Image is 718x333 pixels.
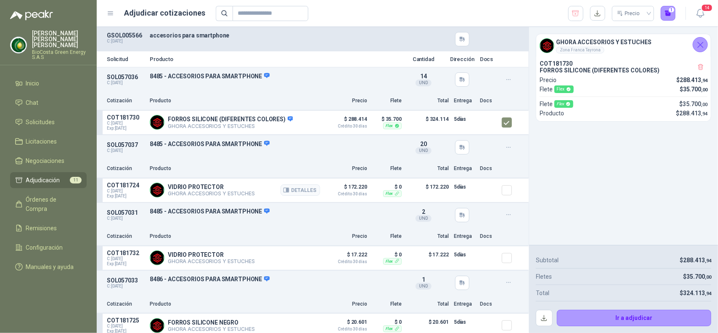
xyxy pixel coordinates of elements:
[679,110,707,117] span: 288.413
[383,258,402,265] div: Flex
[107,165,145,173] p: Cotización
[26,262,74,272] span: Manuales y ayuda
[701,78,707,83] span: ,94
[705,258,711,264] span: ,94
[70,177,82,184] span: 11
[480,165,497,173] p: Docs
[372,114,402,124] p: $ 35.700
[107,256,145,261] span: C: [DATE]
[454,97,475,105] p: Entrega
[150,208,397,216] p: 8485 - ACCESORIOS PARA SMARTPHONE
[416,283,432,290] div: UND
[661,6,676,21] button: 1
[420,73,427,80] span: 14
[107,74,145,80] p: SOL057036
[420,141,427,147] span: 20
[556,47,604,53] div: Zona Franca Tayrona
[407,182,449,199] p: $ 172.220
[150,72,397,80] p: 8485 - ACCESORIOS PARA SMARTPHONE
[150,97,320,105] p: Producto
[454,317,475,327] p: 5 días
[554,100,573,108] div: Flex
[454,300,475,308] p: Entrega
[701,4,713,12] span: 14
[683,86,707,93] span: 35.700
[168,251,255,258] p: VIDRIO PROTECTOR
[150,276,397,283] p: 8486 - ACCESORIOS PARA SMARTPHONE
[680,85,707,94] p: $
[676,109,707,118] p: $
[168,116,293,123] p: FORROS SILICONE (DIFERENTES COLORES)
[26,79,40,88] span: Inicio
[683,272,711,281] p: $
[168,123,293,129] p: GHORA ACCESORIOS Y ESTUCHES
[150,232,320,240] p: Producto
[705,274,711,280] span: ,00
[150,165,320,173] p: Producto
[540,39,554,53] img: Company Logo
[677,75,708,85] p: $
[107,317,145,324] p: COT181725
[125,7,206,19] h1: Adjudicar cotizaciones
[325,300,367,308] p: Precio
[454,114,475,124] p: 5 días
[617,7,641,20] div: Precio
[107,324,145,329] span: C: [DATE]
[107,209,145,216] p: SOL057031
[686,273,711,280] span: 35.700
[540,99,573,109] p: Flete
[168,190,255,197] p: GHORA ACCESORIOS Y ESTUCHES
[107,114,145,121] p: COT181730
[450,56,475,62] p: Dirección
[107,80,145,85] p: C: [DATE]
[556,37,652,47] h4: GHORA ACCESORIOS Y ESTUCHES
[372,182,402,192] p: $ 0
[107,56,145,62] p: Solicitud
[325,260,367,264] span: Crédito 30 días
[480,300,497,308] p: Docs
[325,250,367,264] p: $ 17.222
[683,257,711,264] span: 288.413
[693,37,708,52] button: Cerrar
[403,56,445,62] p: Cantidad
[26,98,39,107] span: Chat
[10,75,87,91] a: Inicio
[150,115,164,129] img: Company Logo
[416,215,432,222] div: UND
[150,183,164,197] img: Company Logo
[150,319,164,333] img: Company Logo
[325,232,367,240] p: Precio
[701,87,707,93] span: ,00
[540,109,564,118] p: Producto
[454,165,475,173] p: Entrega
[680,77,707,83] span: 288.413
[536,272,552,281] p: Fletes
[10,114,87,130] a: Solicitudes
[325,327,367,331] span: Crédito 30 días
[540,75,556,85] p: Precio
[407,250,449,266] p: $ 17.222
[383,190,402,197] div: Flex
[11,37,26,53] img: Company Logo
[372,97,402,105] p: Flete
[557,310,712,327] button: Ir a adjudicar
[26,224,57,233] span: Remisiones
[325,182,367,196] p: $ 172.220
[107,32,145,39] p: GSOL005566
[454,182,475,192] p: 5 días
[168,184,255,190] p: VIDRIO PROTECTOR
[107,216,145,221] p: C: [DATE]
[536,256,559,265] p: Subtotal
[107,121,145,126] span: C: [DATE]
[536,34,711,57] div: Company LogoGHORA ACCESORIOS Y ESTUCHESZona Franca Tayrona
[480,56,497,62] p: Docs
[32,50,87,60] p: BioCosta Green Energy S.A.S
[168,319,255,326] p: FORROS SILICONE NEGRO
[107,141,145,148] p: SOL057037
[680,288,711,298] p: $
[683,101,707,107] span: 35.700
[680,256,711,265] p: $
[422,276,425,283] span: 1
[107,300,145,308] p: Cotización
[325,124,367,128] span: Crédito 30 días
